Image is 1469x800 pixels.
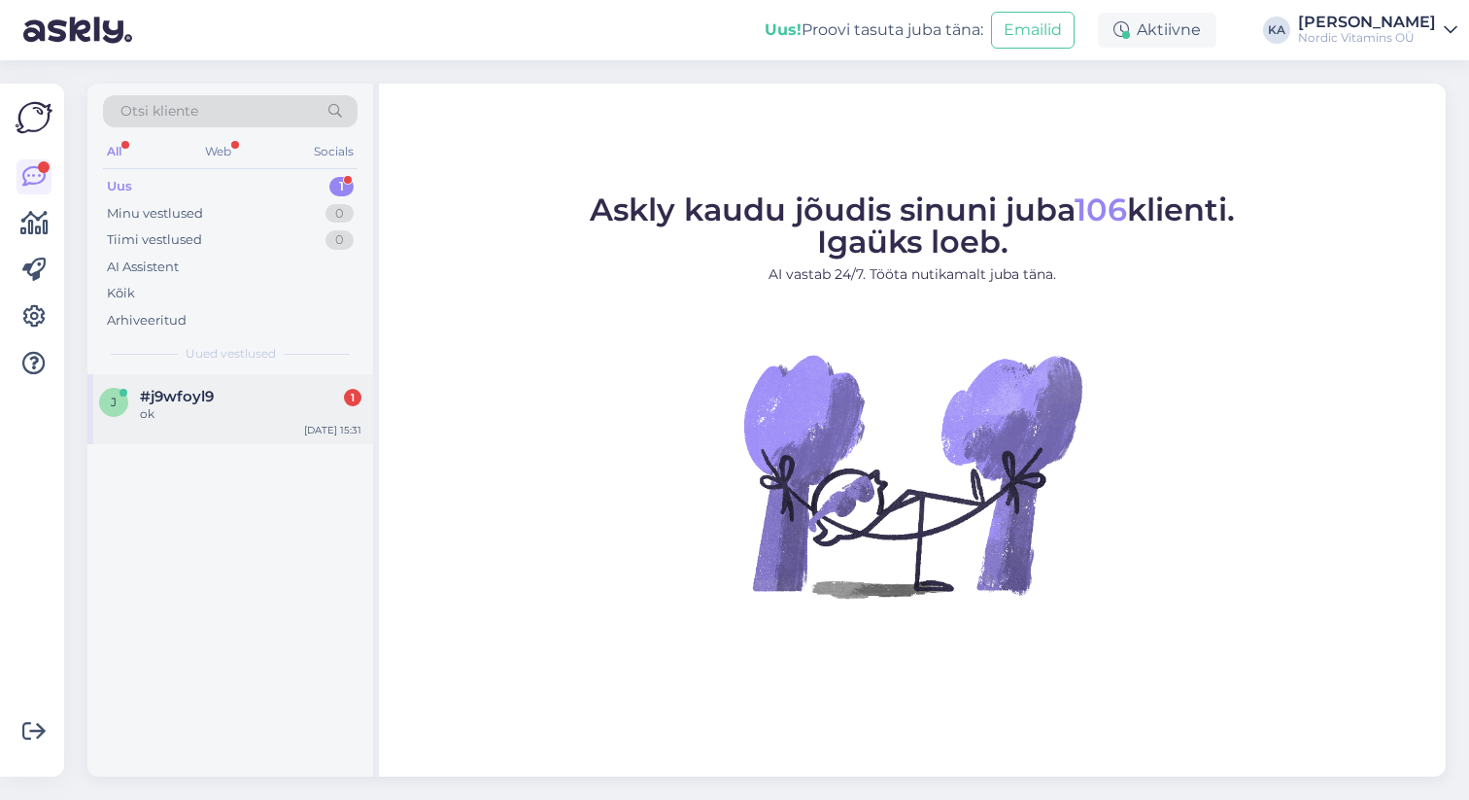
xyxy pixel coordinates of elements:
div: Arhiveeritud [107,311,187,330]
img: No Chat active [737,300,1087,650]
div: Socials [310,139,358,164]
div: Uus [107,177,132,196]
div: 1 [344,389,361,406]
div: Web [201,139,235,164]
span: j [111,395,117,409]
span: #j9wfoyl9 [140,388,214,405]
span: 106 [1075,191,1127,228]
span: Askly kaudu jõudis sinuni juba klienti. Igaüks loeb. [590,191,1235,261]
div: ok [140,405,361,423]
div: Tiimi vestlused [107,230,202,250]
div: 0 [325,204,354,224]
b: Uus! [765,20,802,39]
div: Proovi tasuta juba täna: [765,18,983,42]
a: [PERSON_NAME]Nordic Vitamins OÜ [1298,15,1457,46]
div: Aktiivne [1098,13,1216,48]
div: [PERSON_NAME] [1298,15,1436,30]
div: [DATE] 15:31 [304,423,361,437]
div: Nordic Vitamins OÜ [1298,30,1436,46]
div: 1 [329,177,354,196]
div: 0 [325,230,354,250]
img: Askly Logo [16,99,52,136]
div: AI Assistent [107,258,179,277]
div: Kõik [107,284,135,303]
span: Uued vestlused [186,345,276,363]
div: Minu vestlused [107,204,203,224]
span: Otsi kliente [120,101,198,122]
div: KA [1263,17,1290,44]
button: Emailid [991,12,1075,49]
div: All [103,139,125,164]
p: AI vastab 24/7. Tööta nutikamalt juba täna. [590,264,1235,285]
